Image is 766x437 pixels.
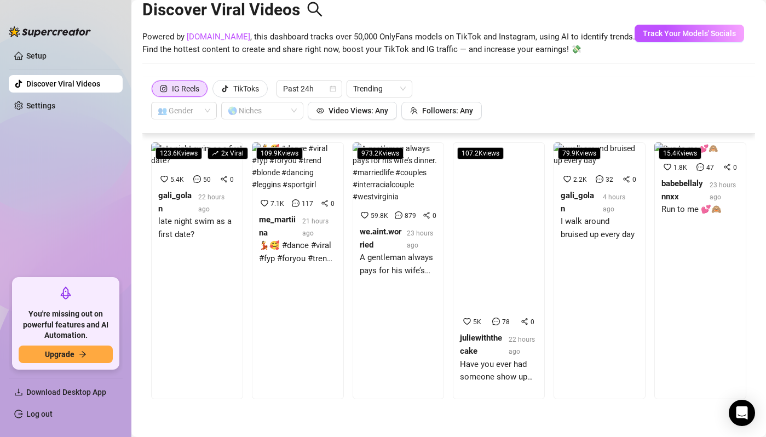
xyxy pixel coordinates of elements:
[316,107,324,114] span: eye
[187,32,250,42] a: [DOMAIN_NAME]
[26,410,53,418] a: Log out
[460,358,538,384] div: Have you ever had someone show up when you weren’t expecting them?
[673,164,687,171] span: 1.8K
[710,181,736,201] span: 23 hours ago
[661,179,703,202] strong: babebellalynnxx
[360,227,401,250] strong: we.aint.worried
[26,101,55,110] a: Settings
[563,175,571,183] span: heart
[395,211,402,219] span: message
[561,215,638,241] div: I walk around bruised up every day
[554,142,646,166] img: I walk around bruised up every day
[554,142,646,399] a: 79.9KviewsI walk around bruised up every day2.2K320gali_golan4 hours agoI walk around bruised up ...
[723,163,731,171] span: share-alt
[573,176,587,183] span: 2.2K
[302,217,329,237] span: 21 hours ago
[433,212,436,220] span: 0
[596,175,603,183] span: message
[664,163,671,171] span: heart
[706,164,714,171] span: 47
[230,176,234,183] span: 0
[509,336,535,355] span: 22 hours ago
[283,81,336,97] span: Past 24h
[502,318,510,326] span: 78
[308,102,397,119] button: Video Views: Any
[357,147,404,159] span: 973.2K views
[19,346,113,363] button: Upgradearrow-right
[59,286,72,300] span: rocket
[151,142,243,399] a: 123.6Kviewsrise2x Virallate night swim as a first date?5.4K500gali_golan22 hours agolate night sw...
[160,175,168,183] span: heart
[353,142,445,203] img: A gentleman always pays for his wife’s dinner. #marriedlife #couples #interracialcouple #westvirg...
[361,211,368,219] span: heart
[407,229,433,249] span: 23 hours ago
[14,388,23,396] span: download
[659,147,701,159] span: 15.4K views
[360,251,437,277] div: A gentleman always pays for his wife’s dinner. #marriedlife #couples #interracialcouple #westvirg...
[654,142,746,399] a: 15.4KviewsRun to me 💕🙈1.8K470babebellalynnxx23 hours agoRun to me 💕🙈
[353,142,445,399] a: 973.2KviewsA gentleman always pays for his wife’s dinner. #marriedlife #couples #interracialcoupl...
[321,199,329,207] span: share-alt
[203,176,211,183] span: 50
[142,31,635,56] span: Powered by , this dashboard tracks over 50,000 OnlyFans models on TikTok and Instagram, using AI ...
[422,106,473,115] span: Followers: Any
[259,239,337,265] div: 💃🥰 #dance #viral #fyp #foryou #trend #blonde #dancing #leggins #sportgirl
[79,350,87,358] span: arrow-right
[158,215,236,241] div: late night swim as a first date?
[302,200,313,208] span: 117
[220,175,228,183] span: share-alt
[259,215,296,238] strong: me_martiina
[233,81,259,97] div: TikToks
[252,142,344,191] img: 💃🥰 #dance #viral #fyp #foryou #trend #blonde #dancing #leggins #sportgirl
[9,26,91,37] img: logo-BBDzfeDw.svg
[307,1,323,18] span: search
[331,200,335,208] span: 0
[531,318,534,326] span: 0
[26,388,106,396] span: Download Desktop App
[353,81,406,97] span: Trending
[558,147,601,159] span: 79.9K views
[221,85,229,93] span: tik-tok
[208,147,248,159] span: 2 x Viral
[172,81,199,97] div: IG Reels
[198,193,224,213] span: 22 hours ago
[252,142,344,399] a: 109.9Kviews💃🥰 #dance #viral #fyp #foryou #trend #blonde #dancing #leggins #sportgirl7.1K1170me_ma...
[151,142,243,166] img: late night swim as a first date?
[19,309,113,341] span: You're missing out on powerful features and AI Automation.
[635,25,744,42] button: Track Your Models' Socials
[193,175,201,183] span: message
[270,200,284,208] span: 7.1K
[492,318,500,325] span: message
[457,147,504,159] span: 107.2K views
[401,102,482,119] button: Followers: Any
[155,147,202,159] span: 123.6K views
[623,175,630,183] span: share-alt
[330,85,336,92] span: calendar
[632,176,636,183] span: 0
[521,318,528,325] span: share-alt
[603,193,625,213] span: 4 hours ago
[643,29,736,38] span: Track Your Models' Socials
[371,212,388,220] span: 59.8K
[696,163,704,171] span: message
[292,199,300,207] span: message
[261,199,268,207] span: heart
[561,191,594,214] strong: gali_golan
[606,176,613,183] span: 32
[463,318,471,325] span: heart
[423,211,430,219] span: share-alt
[460,333,502,356] strong: juliewiththecake
[405,212,416,220] span: 879
[329,106,388,115] span: Video Views: Any
[212,150,218,157] span: rise
[26,51,47,60] a: Setup
[661,203,739,216] div: Run to me 💕🙈
[410,107,418,114] span: team
[45,350,74,359] span: Upgrade
[453,142,545,306] img: Have you ever had someone show up when you weren’t expecting them?
[453,142,545,399] a: 107.2KviewsHave you ever had someone show up when you weren’t expecting them?5K780juliewiththecak...
[654,142,718,154] img: Run to me 💕🙈
[256,147,303,159] span: 109.9K views
[158,191,192,214] strong: gali_golan
[733,164,737,171] span: 0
